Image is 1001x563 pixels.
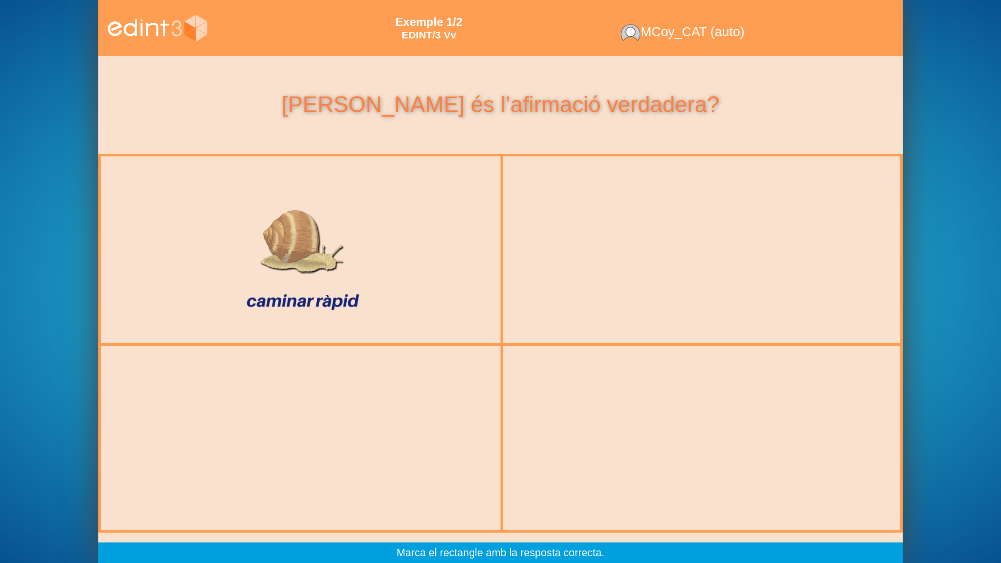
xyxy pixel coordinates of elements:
img: logo_edint3_num_blanco.svg [104,5,211,51]
div: item: 3VvE1 [375,15,463,41]
span: 1/2 [446,15,463,29]
div: Marca el rectangle amb la resposta correcta. [98,542,903,563]
div: [PERSON_NAME] és l’afirmació verdadera? [98,94,903,116]
span: Exemple [395,15,443,29]
div: Person that is taken the test [621,24,744,41]
div: item: 3VvE1 [395,29,463,41]
img: alumnogenerico.svg [621,24,640,41]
